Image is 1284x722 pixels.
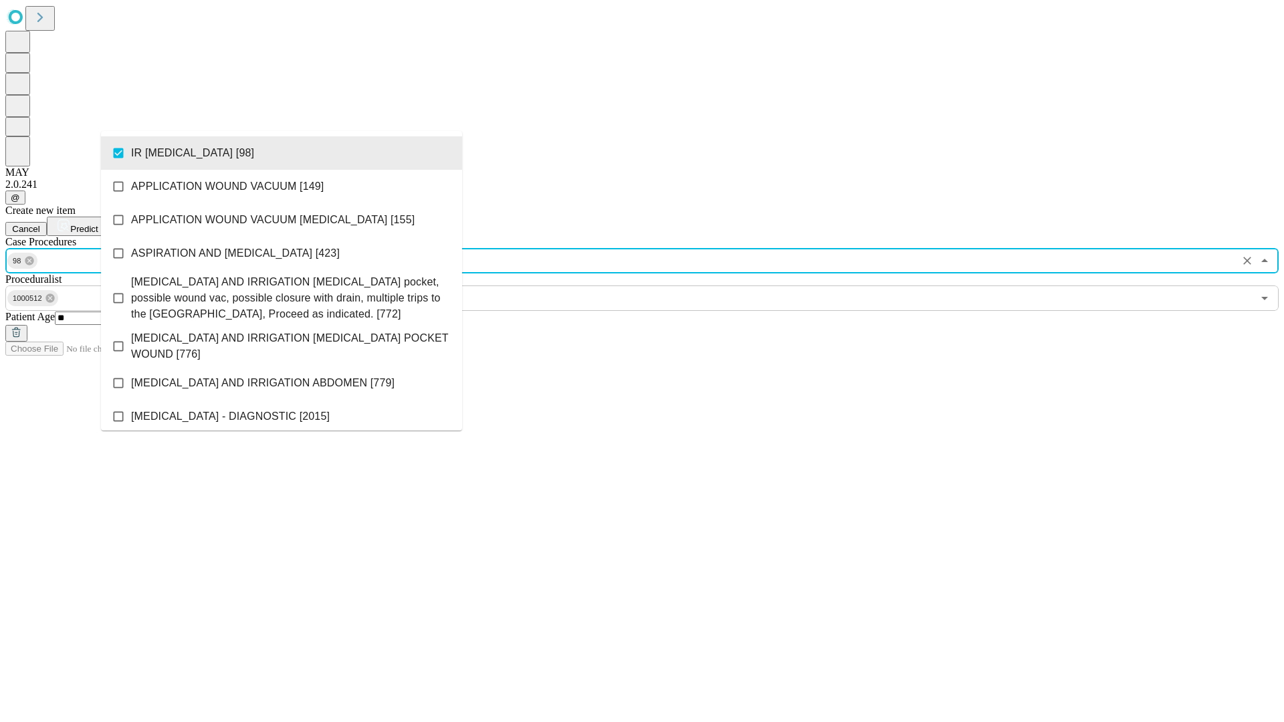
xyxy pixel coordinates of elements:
[131,245,340,261] span: ASPIRATION AND [MEDICAL_DATA] [423]
[5,273,62,285] span: Proceduralist
[5,178,1279,191] div: 2.0.241
[1255,289,1274,308] button: Open
[131,178,324,195] span: APPLICATION WOUND VACUUM [149]
[70,224,98,234] span: Predict
[1255,251,1274,270] button: Close
[5,191,25,205] button: @
[12,224,40,234] span: Cancel
[131,274,451,322] span: [MEDICAL_DATA] AND IRRIGATION [MEDICAL_DATA] pocket, possible wound vac, possible closure with dr...
[131,212,415,228] span: APPLICATION WOUND VACUUM [MEDICAL_DATA] [155]
[7,253,37,269] div: 98
[131,375,395,391] span: [MEDICAL_DATA] AND IRRIGATION ABDOMEN [779]
[7,291,47,306] span: 1000512
[5,236,76,247] span: Scheduled Procedure
[5,166,1279,178] div: MAY
[131,145,254,161] span: IR [MEDICAL_DATA] [98]
[11,193,20,203] span: @
[5,205,76,216] span: Create new item
[131,330,451,362] span: [MEDICAL_DATA] AND IRRIGATION [MEDICAL_DATA] POCKET WOUND [776]
[7,290,58,306] div: 1000512
[5,311,55,322] span: Patient Age
[1238,251,1257,270] button: Clear
[131,408,330,425] span: [MEDICAL_DATA] - DIAGNOSTIC [2015]
[5,222,47,236] button: Cancel
[7,253,27,269] span: 98
[47,217,108,236] button: Predict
